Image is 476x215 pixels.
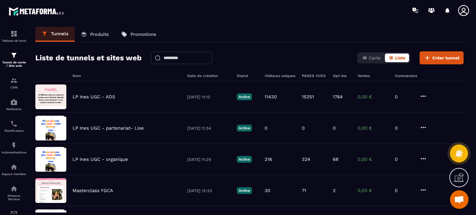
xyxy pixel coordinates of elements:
[73,125,144,131] p: LP Ines UGC - partenariat- Lise
[265,157,272,162] p: 216
[265,94,277,100] p: 11430
[187,126,231,131] p: [DATE] 11:34
[2,194,26,201] p: Réseaux Sociaux
[10,30,18,37] img: formation
[385,54,409,62] button: Liste
[10,142,18,149] img: automations
[9,6,64,17] img: logo
[369,55,381,60] span: Carte
[358,157,389,162] p: 0,00 €
[10,52,18,59] img: formation
[358,125,389,131] p: 0,00 €
[2,94,26,115] a: automationsautomationsWebinaire
[35,147,66,172] img: image
[10,77,18,84] img: formation
[2,180,26,205] a: social-networksocial-networkRéseaux Sociaux
[333,94,343,100] p: 1764
[395,74,417,78] h6: Commandes
[395,125,413,131] p: 0
[333,125,336,131] p: 0
[2,115,26,137] a: schedulerschedulerPlanificateur
[10,98,18,106] img: automations
[187,95,231,99] p: [DATE] 11:13
[73,94,115,100] p: LP Ines UGC - ADS
[35,84,66,109] img: image
[73,157,128,162] p: LP Ines UGC - organique
[302,188,306,193] p: 71
[395,55,405,60] span: Liste
[265,188,270,193] p: 30
[358,188,389,193] p: 0,00 €
[358,74,389,78] h6: Ventes
[237,156,252,163] p: Active
[432,55,460,61] span: Créer tunnel
[359,54,384,62] button: Carte
[2,61,26,67] p: Tunnel de vente / Site web
[75,27,115,42] a: Produits
[35,27,75,42] a: Tunnels
[115,27,162,42] a: Promotions
[333,157,338,162] p: 68
[51,31,68,37] p: Tunnels
[35,178,66,203] img: image
[450,190,469,209] a: Ouvrir le chat
[420,51,464,64] button: Créer tunnel
[237,125,252,131] p: Active
[302,125,305,131] p: 0
[2,86,26,89] p: CRM
[333,188,336,193] p: 2
[237,187,252,194] p: Active
[333,74,351,78] h6: Opt-ins
[2,159,26,180] a: automationsautomationsEspace membre
[2,25,26,47] a: formationformationTableau de bord
[35,52,142,64] h2: Liste de tunnels et sites web
[2,137,26,159] a: automationsautomationsAutomatisations
[265,125,267,131] p: 0
[2,172,26,176] p: Espace membre
[73,188,113,193] p: Masterclass YGCA
[187,157,231,162] p: [DATE] 11:29
[302,94,314,100] p: 15251
[302,74,327,78] h6: PAGES VUES
[358,94,389,100] p: 0,00 €
[2,72,26,94] a: formationformationCRM
[10,185,18,192] img: social-network
[2,151,26,154] p: Automatisations
[2,107,26,111] p: Webinaire
[2,129,26,132] p: Planificateur
[237,93,252,100] p: Active
[187,188,231,193] p: [DATE] 12:33
[187,74,231,78] h6: Date de création
[302,157,310,162] p: 324
[35,116,66,140] img: image
[237,74,258,78] h6: Statut
[395,157,413,162] p: 0
[73,74,181,78] h6: Nom
[395,188,413,193] p: 0
[2,47,26,72] a: formationformationTunnel de vente / Site web
[130,32,156,37] p: Promotions
[395,94,413,100] p: 0
[265,74,296,78] h6: Visiteurs uniques
[90,32,109,37] p: Produits
[10,163,18,171] img: automations
[2,39,26,42] p: Tableau de bord
[10,120,18,127] img: scheduler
